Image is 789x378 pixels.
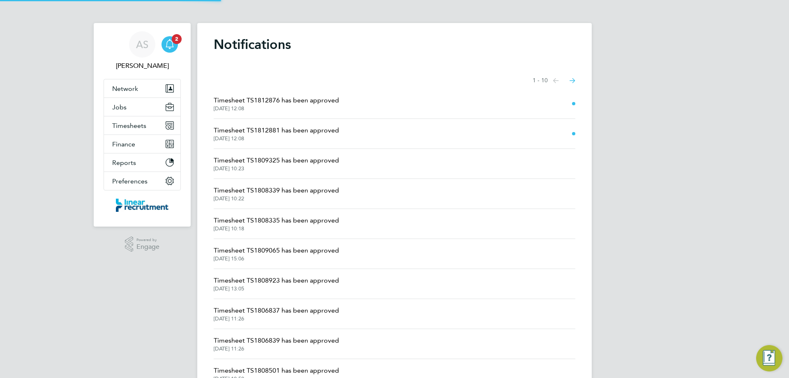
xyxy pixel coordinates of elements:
span: [DATE] 10:22 [214,195,339,202]
a: Timesheet TS1808335 has been approved[DATE] 10:18 [214,216,339,232]
span: [DATE] 10:23 [214,165,339,172]
a: Timesheet TS1812881 has been approved[DATE] 12:08 [214,125,339,142]
span: Reports [112,159,136,167]
a: Go to home page [104,199,181,212]
span: Timesheet TS1808501 has been approved [214,366,339,376]
span: 1 - 10 [533,77,548,85]
span: Timesheet TS1806839 has been approved [214,336,339,346]
button: Engage Resource Center [756,345,782,371]
span: [DATE] 13:05 [214,285,339,292]
span: AS [136,39,148,50]
span: Preferences [112,177,148,185]
a: Timesheet TS1808923 has been approved[DATE] 13:05 [214,276,339,292]
a: Powered byEngage [125,237,160,252]
span: Timesheet TS1808923 has been approved [214,276,339,285]
span: Timesheet TS1809325 has been approved [214,155,339,165]
span: [DATE] 15:06 [214,255,339,262]
span: Timesheets [112,122,146,130]
span: Finance [112,140,135,148]
a: 2 [161,31,178,58]
span: [DATE] 10:18 [214,225,339,232]
span: Network [112,85,138,93]
a: Timesheet TS1808339 has been approved[DATE] 10:22 [214,186,339,202]
span: Powered by [136,237,159,243]
span: Timesheet TS1812881 has been approved [214,125,339,135]
a: Timesheet TS1812876 has been approved[DATE] 12:08 [214,95,339,112]
span: Jobs [112,103,127,111]
img: linearrecruitment-logo-retina.png [116,199,168,212]
span: Alyssa Smith [104,61,181,71]
a: Timesheet TS1809325 has been approved[DATE] 10:23 [214,155,339,172]
span: [DATE] 12:08 [214,135,339,142]
span: Timesheet TS1809065 has been approved [214,246,339,255]
span: Timesheet TS1812876 has been approved [214,95,339,105]
span: 2 [172,34,182,44]
button: Preferences [104,172,180,190]
span: [DATE] 11:26 [214,346,339,352]
a: Timesheet TS1809065 has been approved[DATE] 15:06 [214,246,339,262]
a: Timesheet TS1806839 has been approved[DATE] 11:26 [214,336,339,352]
button: Timesheets [104,116,180,135]
span: Engage [136,243,159,250]
span: [DATE] 12:08 [214,105,339,112]
span: Timesheet TS1808339 has been approved [214,186,339,195]
button: Network [104,79,180,97]
a: AS[PERSON_NAME] [104,31,181,71]
span: Timesheet TS1806837 has been approved [214,306,339,315]
nav: Select page of notifications list [533,72,575,89]
a: Timesheet TS1806837 has been approved[DATE] 11:26 [214,306,339,322]
nav: Main navigation [94,23,191,227]
h1: Notifications [214,36,575,53]
button: Finance [104,135,180,153]
button: Jobs [104,98,180,116]
span: Timesheet TS1808335 has been approved [214,216,339,225]
span: [DATE] 11:26 [214,315,339,322]
button: Reports [104,153,180,172]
